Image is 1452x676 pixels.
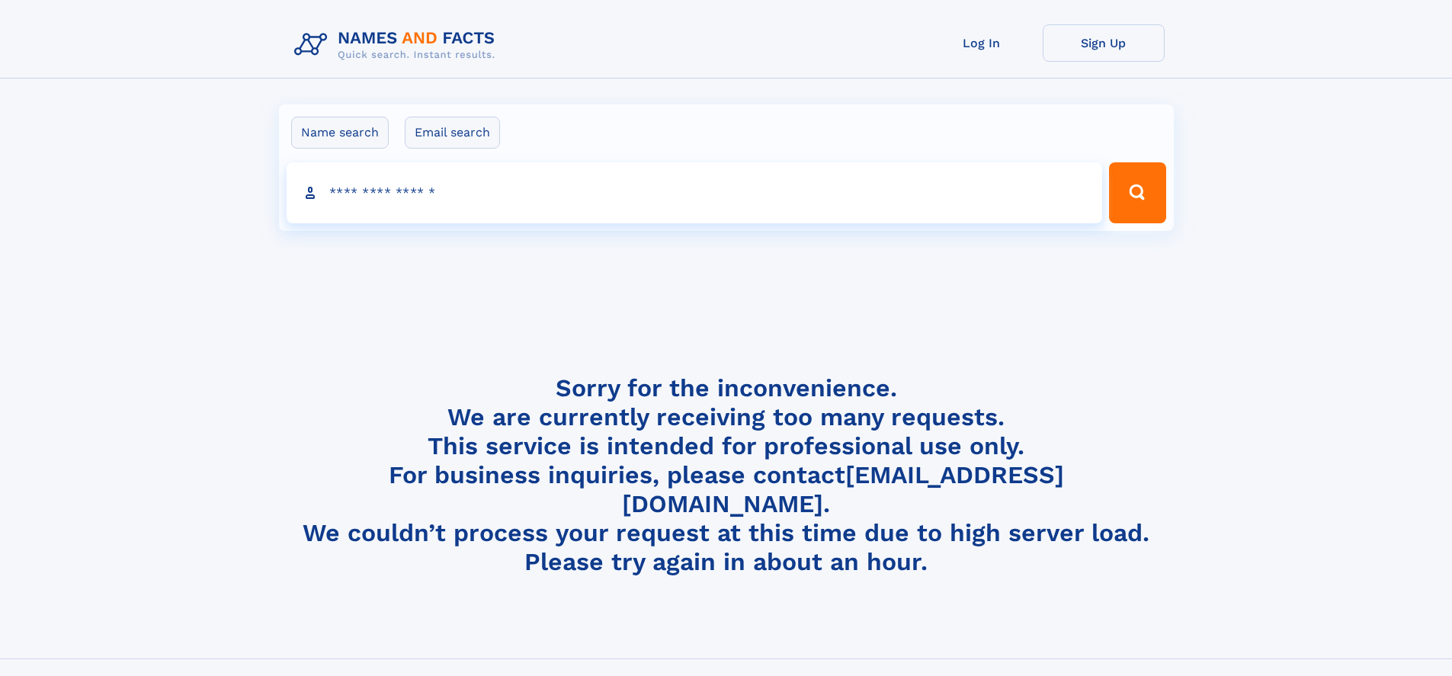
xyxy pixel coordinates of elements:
[622,460,1064,518] a: [EMAIL_ADDRESS][DOMAIN_NAME]
[288,373,1165,577] h4: Sorry for the inconvenience. We are currently receiving too many requests. This service is intend...
[291,117,389,149] label: Name search
[405,117,500,149] label: Email search
[1043,24,1165,62] a: Sign Up
[288,24,508,66] img: Logo Names and Facts
[287,162,1103,223] input: search input
[1109,162,1165,223] button: Search Button
[921,24,1043,62] a: Log In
